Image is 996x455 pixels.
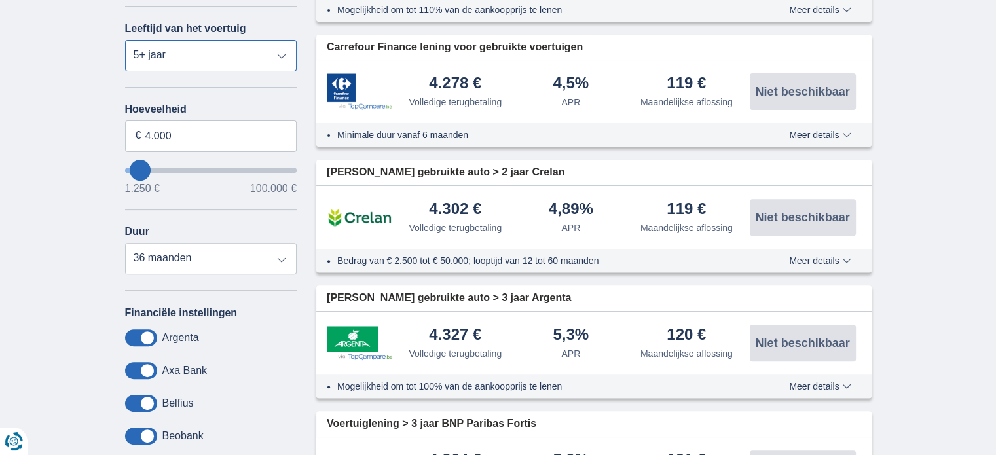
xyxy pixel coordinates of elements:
[667,74,706,92] font: 119 €
[789,130,839,140] font: Meer details
[429,325,481,343] font: 4.327 €
[136,130,141,141] font: €
[250,183,297,194] font: 100.000 €
[337,5,562,15] font: Mogelijkheid om tot 110% van de aankoopprijs te lenen
[327,201,392,234] img: persoonlijke lening Crelan
[789,255,839,266] font: Meer details
[779,381,860,391] button: Meer details
[327,418,536,429] font: Voertuiglening > 3 jaar BNP Paribas Fortis
[750,199,856,236] button: Niet beschikbaar
[337,255,599,266] font: Bedrag van € 2.500 tot € 50.000; looptijd van 12 tot 60 maanden
[779,5,860,15] button: Meer details
[667,200,706,217] font: 119 €
[327,41,583,52] font: Carrefour Finance lening voor gebruikte voertuigen
[162,430,204,441] font: Beobank
[789,5,839,15] font: Meer details
[640,348,733,359] font: Maandelijkse aflossing
[779,255,860,266] button: Meer details
[549,200,593,217] font: 4,89%
[162,397,194,409] font: Belfius
[337,130,468,140] font: Minimale duur vanaf 6 maanden
[125,168,297,173] input: willenlenen
[640,97,733,107] font: Maandelijkse aflossing
[429,200,481,217] font: 4.302 €
[561,348,580,359] font: APR
[409,97,502,107] font: Volledige terugbetaling
[125,183,160,194] font: 1.250 €
[327,292,571,303] font: [PERSON_NAME] gebruikte auto > 3 jaar Argenta
[750,73,856,110] button: Niet beschikbaar
[125,226,149,237] font: Duur
[327,326,392,360] img: Argenta persoonlijke lening
[327,166,564,177] font: [PERSON_NAME] gebruikte auto > 2 jaar Crelan
[667,325,706,343] font: 120 €
[337,381,562,391] font: Mogelijkheid om tot 100% van de aankoopprijs te lenen
[409,348,502,359] font: Volledige terugbetaling
[125,23,246,34] font: Leeftijd van het voertuig
[755,85,849,98] font: Niet beschikbaar
[779,130,860,140] button: Meer details
[755,211,849,224] font: Niet beschikbaar
[125,307,238,318] font: Financiële instellingen
[162,365,207,376] font: Axa Bank
[755,337,849,350] font: Niet beschikbaar
[409,223,502,233] font: Volledige terugbetaling
[750,325,856,361] button: Niet beschikbaar
[553,325,589,343] font: 5,3%
[561,97,580,107] font: APR
[125,103,187,115] font: Hoeveelheid
[327,73,392,110] img: Carrefour Finance persoonlijke lening
[789,381,839,391] font: Meer details
[162,332,199,343] font: Argenta
[561,223,580,233] font: APR
[429,74,481,92] font: 4.278 €
[553,74,589,92] font: 4,5%
[640,223,733,233] font: Maandelijkse aflossing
